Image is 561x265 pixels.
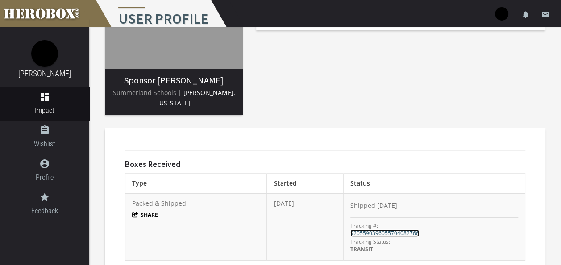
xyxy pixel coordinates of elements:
span: [PERSON_NAME], [US_STATE] [157,88,235,107]
span: Tracking Status: [350,238,390,245]
a: 9205590396055704082766 [350,229,419,237]
span: Summerland Schools | [113,88,182,97]
i: notifications [522,11,530,19]
h3: [PERSON_NAME] [112,75,236,85]
span: Sponsor [124,75,155,86]
th: Status [343,173,525,193]
th: Type [125,173,267,193]
span: TRANSIT [350,245,373,253]
td: [DATE] [267,193,343,261]
p: Tracking #: [350,222,378,229]
span: Packed & Shipped [132,199,186,207]
i: email [541,11,549,19]
th: Started [267,173,343,193]
img: user-image [495,7,508,21]
span: Shipped [DATE] [350,201,397,210]
h4: Boxes Received [125,160,525,169]
i: dashboard [39,91,50,102]
button: Share [132,211,158,219]
a: [PERSON_NAME] [18,69,71,78]
img: image [31,40,58,67]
